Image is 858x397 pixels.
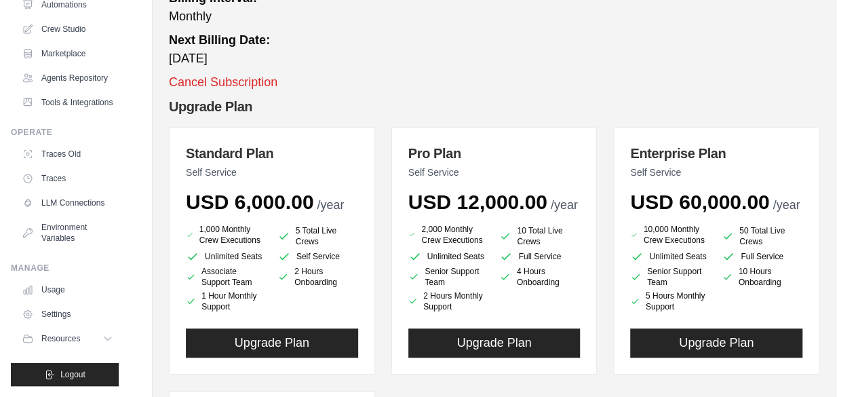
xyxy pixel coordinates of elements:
[16,328,119,349] button: Resources
[186,266,267,288] li: Associate Support Team
[277,266,358,288] li: 2 Hours Onboarding
[16,67,119,89] a: Agents Repository
[11,263,119,273] div: Manage
[773,198,800,212] span: /year
[16,92,119,113] a: Tools & Integrations
[408,328,581,358] button: Upgrade Plan
[41,333,80,344] span: Resources
[169,31,819,68] div: [DATE]
[408,166,581,179] p: Self Service
[16,216,119,249] a: Environment Variables
[11,363,119,386] button: Logout
[630,223,711,247] li: 10,000 Monthly Crew Executions
[186,250,267,263] li: Unlimited Seats
[186,290,267,312] li: 1 Hour Monthly Support
[16,18,119,40] a: Crew Studio
[408,250,489,263] li: Unlimited Seats
[630,144,802,163] h3: Enterprise Plan
[408,191,547,213] span: USD 12,000.00
[11,127,119,138] div: Operate
[169,97,819,116] h2: Upgrade Plan
[630,166,802,179] p: Self Service
[186,223,267,247] li: 1,000 Monthly Crew Executions
[186,328,358,358] button: Upgrade Plan
[630,250,711,263] li: Unlimited Seats
[499,250,580,263] li: Full Service
[630,290,711,312] li: 5 Hours Monthly Support
[499,266,580,288] li: 4 Hours Onboarding
[499,225,580,247] li: 10 Total Live Crews
[630,191,769,213] span: USD 60,000.00
[169,73,277,92] button: Cancel Subscription
[277,250,358,263] li: Self Service
[186,144,358,163] h3: Standard Plan
[630,328,802,358] button: Upgrade Plan
[60,369,85,380] span: Logout
[186,191,313,213] span: USD 6,000.00
[722,266,802,288] li: 10 Hours Onboarding
[16,43,119,64] a: Marketplace
[16,192,119,214] a: LLM Connections
[186,166,358,179] p: Self Service
[722,225,802,247] li: 50 Total Live Crews
[317,198,344,212] span: /year
[408,144,581,163] h3: Pro Plan
[277,225,358,247] li: 5 Total Live Crews
[722,250,802,263] li: Full Service
[169,33,270,47] strong: Next Billing Date:
[16,303,119,325] a: Settings
[408,290,489,312] li: 2 Hours Monthly Support
[551,198,578,212] span: /year
[790,332,858,397] iframe: Chat Widget
[408,223,489,247] li: 2,000 Monthly Crew Executions
[16,143,119,165] a: Traces Old
[408,266,489,288] li: Senior Support Team
[630,266,711,288] li: Senior Support Team
[16,279,119,301] a: Usage
[16,168,119,189] a: Traces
